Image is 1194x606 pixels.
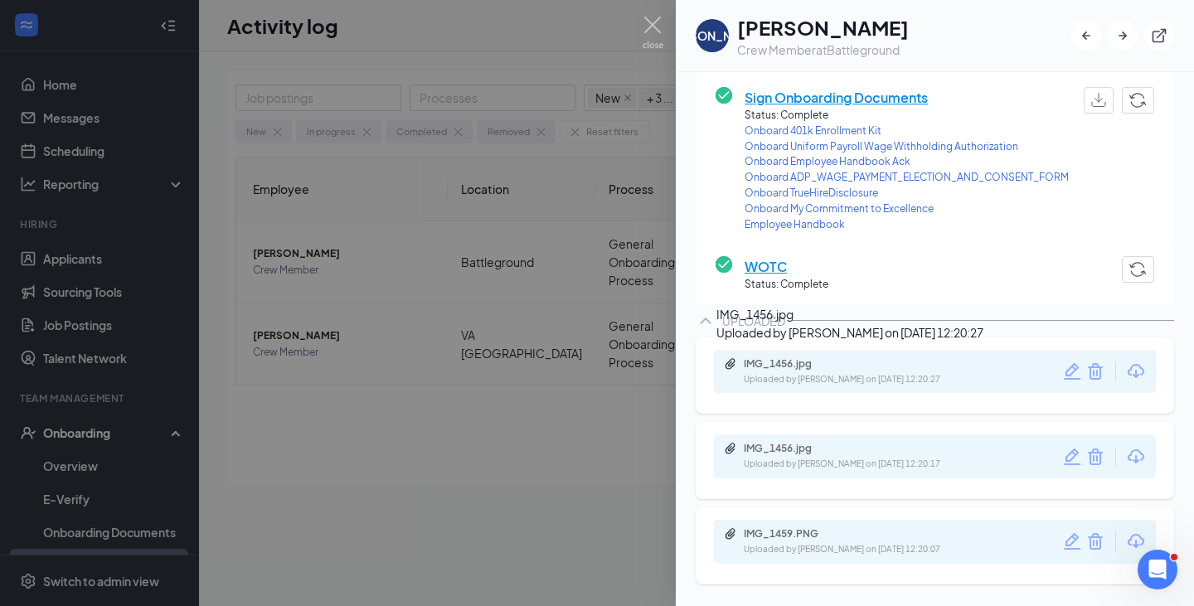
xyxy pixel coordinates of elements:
svg: ArrowLeftNew [1078,27,1094,44]
div: IMG_1459.PNG [744,527,976,541]
svg: Download [1126,361,1146,381]
button: ArrowLeftNew [1071,21,1101,51]
svg: Download [1126,531,1146,551]
a: PaperclipIMG_1456.jpgUploaded by [PERSON_NAME] on [DATE] 12:20:27 [724,357,993,386]
span: Status: Complete [745,108,1069,124]
svg: Pencil [1062,447,1082,467]
button: ExternalLink [1144,21,1174,51]
a: Onboard TrueHireDisclosure [745,186,1069,201]
div: IMG_1456.jpg Uploaded by [PERSON_NAME] on [DATE] 12:20:27 [716,305,983,342]
span: Sign Onboarding Documents [745,87,1069,108]
h1: [PERSON_NAME] [737,13,909,41]
svg: ArrowRight [1114,27,1131,44]
svg: Download [1126,447,1146,467]
svg: Trash [1085,447,1105,467]
span: WOTC [745,256,828,277]
button: ArrowRight [1108,21,1138,51]
svg: Trash [1085,361,1105,381]
a: PaperclipIMG_1459.PNGUploaded by [PERSON_NAME] on [DATE] 12:20:07 [724,527,993,556]
a: Onboard ADP_WAGE_PAYMENT_ELECTION_AND_CONSENT_FORM [745,170,1069,186]
div: Uploaded by [PERSON_NAME] on [DATE] 12:20:07 [744,543,993,556]
div: IMG_1456.jpg [744,357,976,371]
div: Crew Member at Battleground [737,41,909,58]
a: PaperclipIMG_1456.jpgUploaded by [PERSON_NAME] on [DATE] 12:20:17 [724,442,993,471]
div: IMG_1456.jpg [744,442,976,455]
a: Onboard My Commitment to Excellence [745,201,1069,217]
div: Uploaded by [PERSON_NAME] on [DATE] 12:20:17 [744,458,993,471]
svg: Paperclip [724,527,737,541]
a: Onboard Employee Handbook Ack [745,154,1069,170]
svg: Paperclip [724,442,737,455]
svg: ChevronUp [696,311,716,331]
a: Employee Handbook [745,217,1069,233]
svg: Paperclip [724,357,737,371]
div: Uploaded by [PERSON_NAME] on [DATE] 12:20:27 [744,373,993,386]
div: [PERSON_NAME] [664,27,760,44]
svg: Pencil [1062,361,1082,381]
iframe: Intercom live chat [1138,550,1177,589]
svg: Trash [1085,531,1105,551]
a: Onboard Uniform Payroll Wage Withholding Authorization [745,139,1069,155]
span: Status: Complete [745,277,828,293]
a: Onboard 401k Enrollment Kit [745,124,1069,139]
svg: ExternalLink [1151,27,1167,44]
svg: Pencil [1062,531,1082,551]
